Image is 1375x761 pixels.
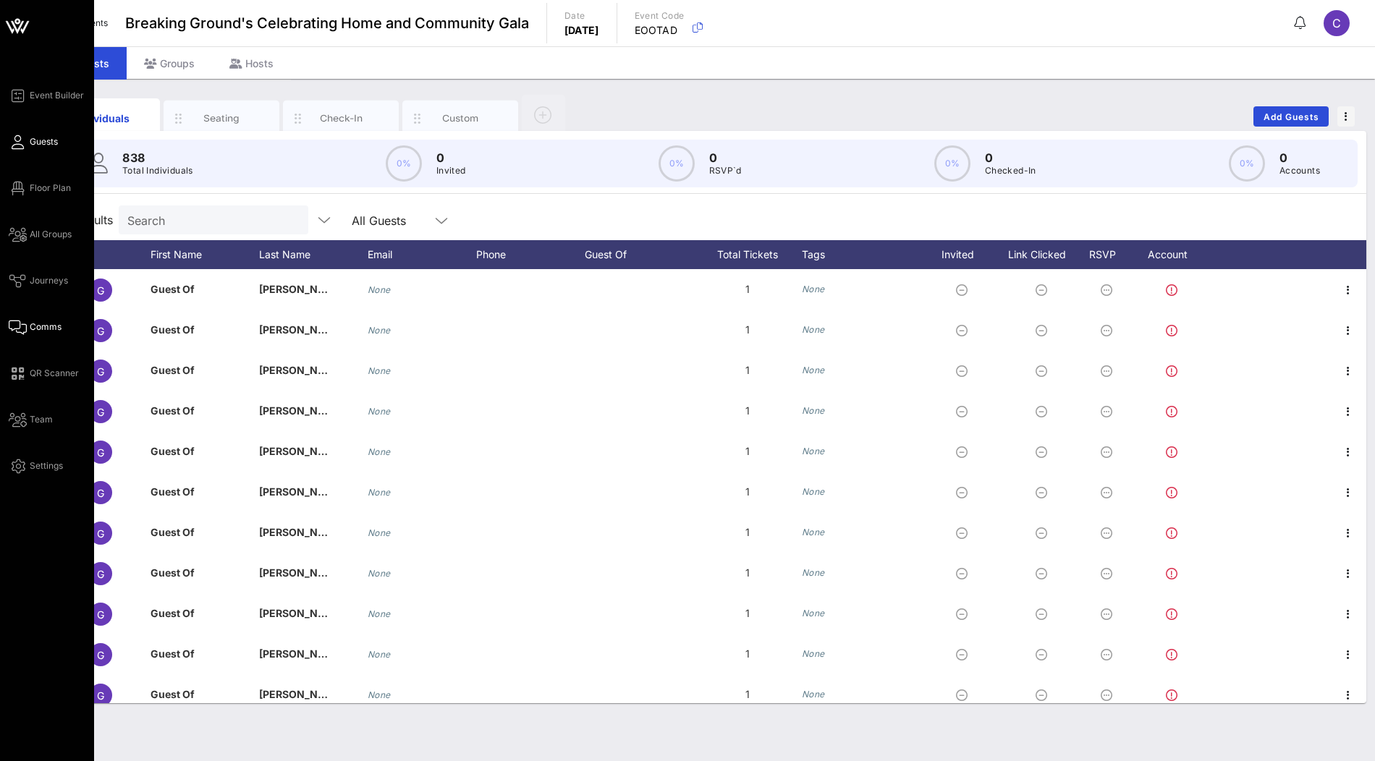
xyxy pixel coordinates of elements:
[30,367,79,380] span: QR Scanner
[802,324,825,335] i: None
[9,411,53,428] a: Team
[564,9,599,23] p: Date
[97,446,104,459] span: G
[97,568,104,580] span: G
[985,149,1036,166] p: 0
[122,149,193,166] p: 838
[125,12,529,34] span: Breaking Ground's Celebrating Home and Community Gala
[9,179,71,197] a: Floor Plan
[151,323,195,336] span: Guest Of
[635,9,685,23] p: Event Code
[151,566,195,579] span: Guest Of
[97,527,104,540] span: G
[30,89,84,102] span: Event Builder
[97,608,104,621] span: G
[151,688,195,700] span: Guest Of
[693,431,802,472] div: 1
[709,163,742,178] p: RSVP`d
[693,472,802,512] div: 1
[693,674,802,715] div: 1
[30,274,68,287] span: Journeys
[30,413,53,426] span: Team
[30,135,58,148] span: Guests
[368,689,391,700] i: None
[802,365,825,375] i: None
[343,205,459,234] div: All Guests
[151,607,195,619] span: Guest Of
[1332,16,1341,30] span: C
[9,87,84,104] a: Event Builder
[693,240,802,269] div: Total Tickets
[368,446,391,457] i: None
[97,406,104,418] span: G
[802,567,825,578] i: None
[9,457,63,475] a: Settings
[802,608,825,618] i: None
[30,182,71,195] span: Floor Plan
[9,226,72,243] a: All Groups
[151,647,195,660] span: Guest Of
[585,240,693,269] div: Guest Of
[352,214,406,227] div: All Guests
[70,111,135,126] div: Individuals
[709,149,742,166] p: 0
[97,365,104,378] span: G
[693,310,802,350] div: 1
[259,485,441,498] span: [PERSON_NAME] & [PERSON_NAME]
[1324,10,1350,36] div: C
[1135,240,1214,269] div: Account
[368,487,391,498] i: None
[436,163,466,178] p: Invited
[259,526,441,538] span: [PERSON_NAME] & [PERSON_NAME]
[259,364,441,376] span: [PERSON_NAME] & [PERSON_NAME]
[985,163,1036,178] p: Checked-In
[476,240,585,269] div: Phone
[693,512,802,553] div: 1
[30,228,72,241] span: All Groups
[1084,240,1135,269] div: RSVP
[122,163,193,178] p: Total Individuals
[9,318,62,336] a: Comms
[693,391,802,431] div: 1
[368,240,476,269] div: Email
[190,111,254,125] div: Seating
[1004,240,1084,269] div: Link Clicked
[802,486,825,497] i: None
[259,323,441,336] span: [PERSON_NAME] & [PERSON_NAME]
[802,527,825,537] i: None
[151,404,195,417] span: Guest Of
[802,240,925,269] div: Tags
[212,47,291,80] div: Hosts
[802,648,825,659] i: None
[802,446,825,456] i: None
[30,459,63,472] span: Settings
[1253,106,1329,127] button: Add Guests
[368,406,391,417] i: None
[151,240,259,269] div: First Name
[9,272,68,289] a: Journeys
[9,365,79,382] a: QR Scanner
[97,325,104,337] span: G
[151,526,195,538] span: Guest Of
[309,111,373,125] div: Check-In
[693,634,802,674] div: 1
[259,688,441,700] span: [PERSON_NAME] & [PERSON_NAME]
[436,149,466,166] p: 0
[97,487,104,499] span: G
[635,23,685,38] p: EOOTAD
[259,566,441,579] span: [PERSON_NAME] & [PERSON_NAME]
[1279,163,1320,178] p: Accounts
[564,23,599,38] p: [DATE]
[368,608,391,619] i: None
[802,689,825,700] i: None
[693,350,802,391] div: 1
[259,445,441,457] span: [PERSON_NAME] & [PERSON_NAME]
[368,527,391,538] i: None
[259,647,441,660] span: [PERSON_NAME] & [PERSON_NAME]
[368,568,391,579] i: None
[151,364,195,376] span: Guest Of
[151,445,195,457] span: Guest Of
[802,284,825,294] i: None
[368,284,391,295] i: None
[97,284,104,297] span: G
